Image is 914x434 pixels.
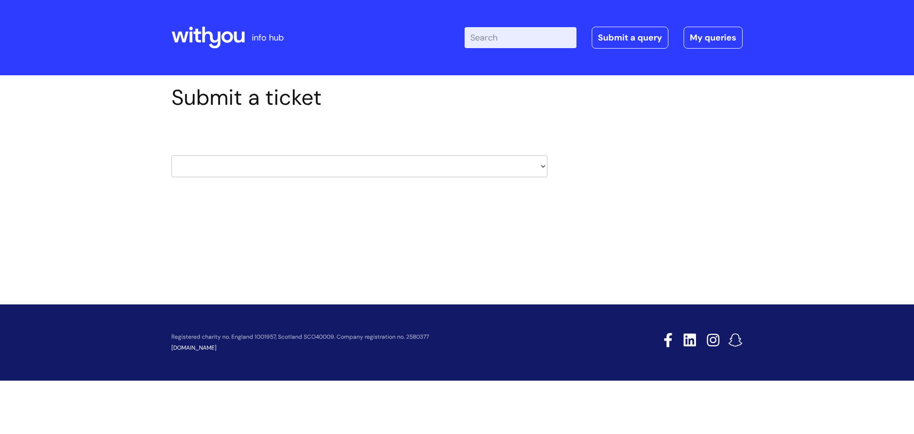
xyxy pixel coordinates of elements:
[171,334,596,340] p: Registered charity no. England 1001957, Scotland SCO40009. Company registration no. 2580377
[252,30,284,45] p: info hub
[684,27,743,49] a: My queries
[592,27,668,49] a: Submit a query
[171,85,547,111] h1: Submit a ticket
[465,27,576,48] input: Search
[171,344,217,352] a: [DOMAIN_NAME]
